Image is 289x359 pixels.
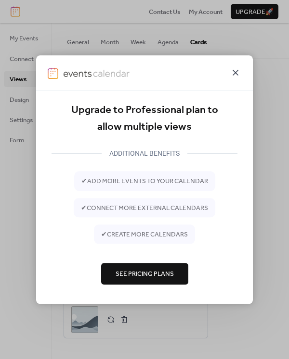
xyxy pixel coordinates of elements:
[102,148,187,160] div: ADDITIONAL BENEFITS
[101,230,188,239] span: ✔ create more calendars
[116,270,174,279] span: See Pricing Plans
[101,263,188,285] button: See Pricing Plans
[52,102,237,136] div: Upgrade to Professional plan to allow multiple views
[63,67,130,79] img: logo-type
[48,67,58,79] img: logo-icon
[81,203,208,213] span: ✔ connect more external calendars
[81,177,208,186] span: ✔ add more events to your calendar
